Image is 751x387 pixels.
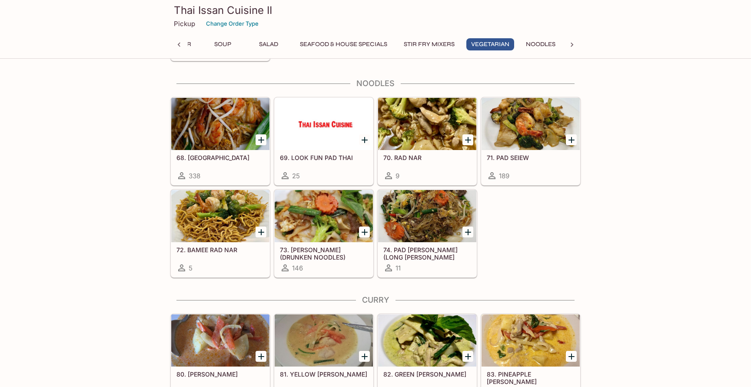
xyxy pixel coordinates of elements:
div: 71. PAD SEIEW [482,98,580,150]
button: Add 81. YELLOW CURRY [359,351,370,362]
h5: 82. GREEN [PERSON_NAME] [383,370,471,378]
span: 189 [499,172,509,180]
div: 68. PAD THAI [171,98,269,150]
h5: 81. YELLOW [PERSON_NAME] [280,370,368,378]
a: 71. PAD SEIEW189 [481,97,580,185]
button: Salad [249,38,288,50]
button: Add 68. PAD THAI [256,134,266,145]
h5: 72. BAMEE RAD NAR [176,246,264,254]
button: Add 83. PINEAPPLE CURRY [566,351,577,362]
button: Add 73. KEE MAO (DRUNKEN NOODLES) [359,227,370,237]
h5: 68. [GEOGRAPHIC_DATA] [176,154,264,161]
button: Stir Fry Mixers [399,38,459,50]
span: 11 [395,264,401,272]
div: 69. LOOK FUN PAD THAI [275,98,373,150]
h5: 69. LOOK FUN PAD THAI [280,154,368,161]
div: 80. MASAMAN CURRY [171,314,269,367]
a: 74. PAD [PERSON_NAME] (LONG [PERSON_NAME] NOODLE)11 [378,190,477,277]
p: Pickup [174,20,195,28]
h4: Noodles [170,79,581,88]
a: 70. RAD NAR9 [378,97,477,185]
div: 70. RAD NAR [378,98,476,150]
button: Add 74. PAD WOON SEN (LONG RICE NOODLE) [462,227,473,237]
button: Add 69. LOOK FUN PAD THAI [359,134,370,145]
a: 72. BAMEE RAD NAR5 [171,190,270,277]
h5: 73. [PERSON_NAME] (DRUNKEN NOODLES) [280,246,368,260]
span: 338 [189,172,200,180]
h5: 74. PAD [PERSON_NAME] (LONG [PERSON_NAME] NOODLE) [383,246,471,260]
h5: 70. RAD NAR [383,154,471,161]
span: 25 [292,172,300,180]
h3: Thai Issan Cuisine II [174,3,577,17]
div: 72. BAMEE RAD NAR [171,190,269,242]
h4: Curry [170,295,581,305]
button: Add 72. BAMEE RAD NAR [256,227,266,237]
span: 146 [292,264,303,272]
button: Vegetarian [466,38,514,50]
a: 68. [GEOGRAPHIC_DATA]338 [171,97,270,185]
div: 82. GREEN CURRY [378,314,476,367]
button: Seafood & House Specials [295,38,392,50]
button: Add 80. MASAMAN CURRY [256,351,266,362]
h5: 71. PAD SEIEW [487,154,575,161]
div: 73. KEE MAO (DRUNKEN NOODLES) [275,190,373,242]
a: 69. LOOK FUN PAD THAI25 [274,97,373,185]
button: Soup [203,38,242,50]
div: 74. PAD WOON SEN (LONG RICE NOODLE) [378,190,476,242]
h5: 80. [PERSON_NAME] [176,370,264,378]
div: 83. PINEAPPLE CURRY [482,314,580,367]
h5: 83. PINEAPPLE [PERSON_NAME] [487,370,575,385]
a: 73. [PERSON_NAME] (DRUNKEN NOODLES)146 [274,190,373,277]
button: Add 82. GREEN CURRY [462,351,473,362]
div: 81. YELLOW CURRY [275,314,373,367]
span: 9 [395,172,399,180]
button: Change Order Type [202,17,263,30]
button: Add 71. PAD SEIEW [566,134,577,145]
button: Noodles [521,38,560,50]
span: 5 [189,264,193,272]
button: Add 70. RAD NAR [462,134,473,145]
